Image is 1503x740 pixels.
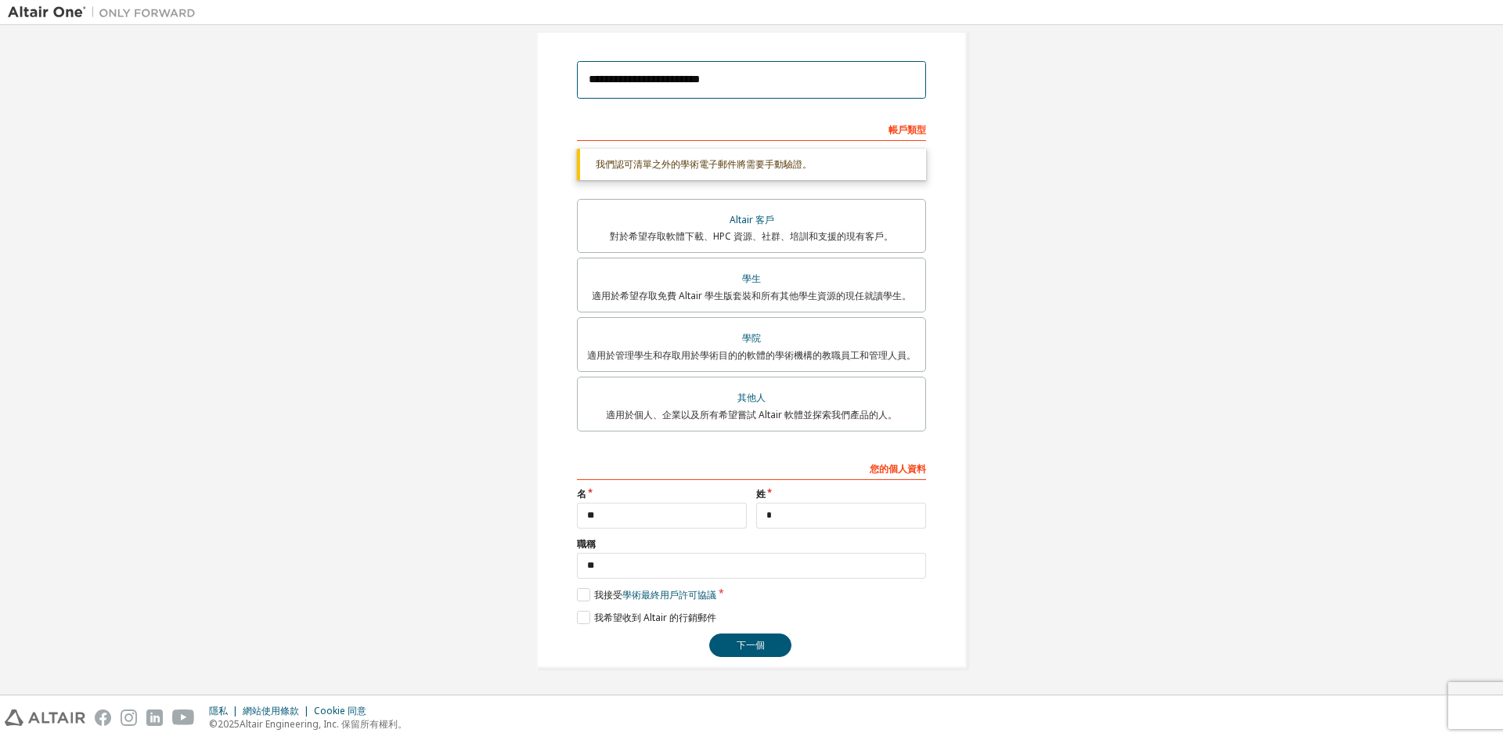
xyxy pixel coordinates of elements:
img: instagram.svg [121,709,137,726]
font: 帳戶類型 [888,123,926,136]
img: altair_logo.svg [5,709,85,726]
font: 學生 [742,272,761,285]
font: 最終用戶許可協議 [641,588,716,601]
font: 我們認可清單之外的學術電子郵件將需要手動驗證。 [596,157,812,171]
font: 適用於個人、企業以及所有希望嘗試 Altair 軟體並探索我們產品的人。 [606,408,897,421]
font: 學院 [742,331,761,345]
font: 我希望收到 Altair 的行銷郵件 [594,611,716,624]
font: 對於希望存取軟體下載、HPC 資源、社群、培訓和支援的現有客戶。 [610,229,893,243]
font: 適用於管理學生和存取用於學術目的的軟體的學術機構的教職員工和管理人員。 [587,348,916,362]
img: youtube.svg [172,709,195,726]
img: linkedin.svg [146,709,163,726]
img: 牽牛星一號 [8,5,204,20]
font: © [209,717,218,731]
font: 隱私 [209,704,228,717]
font: Cookie 同意 [314,704,366,717]
font: 姓 [756,487,766,500]
font: Altair 客戶 [730,213,774,226]
font: 您的個人資料 [870,462,926,475]
font: 適用於希望存取免費 Altair 學生版套裝和所有其他學生資源的現任就讀學生。 [592,289,911,302]
font: 職稱 [577,537,596,550]
img: facebook.svg [95,709,111,726]
font: 2025 [218,717,240,731]
font: Altair Engineering, Inc. 保留所有權利。 [240,717,407,731]
font: 學術 [622,588,641,601]
button: 下一個 [709,634,791,657]
font: 下一個 [737,638,765,652]
font: 其他人 [737,391,766,404]
font: 名 [577,487,586,500]
font: 我接受 [594,588,622,601]
font: 網站使用條款 [243,704,299,717]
